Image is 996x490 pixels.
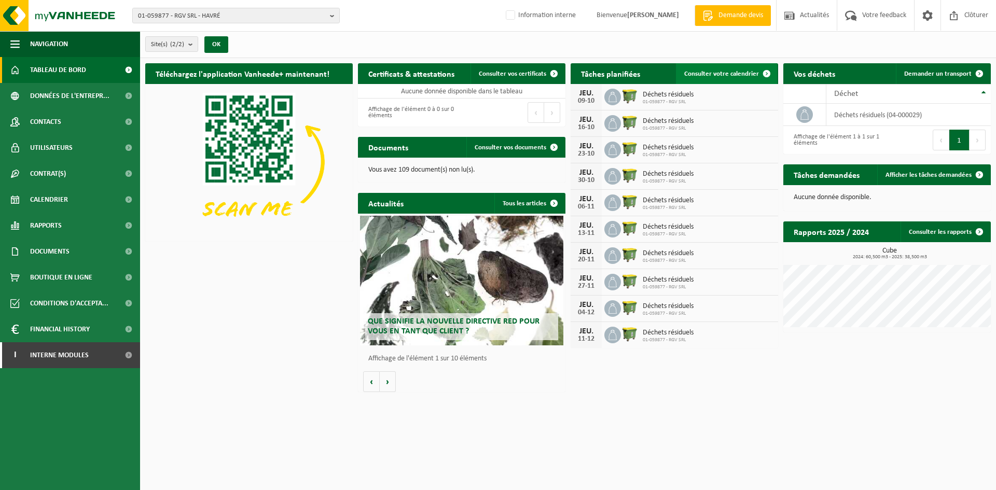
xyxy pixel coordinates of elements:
td: déchets résiduels (04-000029) [826,104,991,126]
strong: [PERSON_NAME] [627,11,679,19]
td: Aucune donnée disponible dans le tableau [358,84,565,99]
span: Que signifie la nouvelle directive RED pour vous en tant que client ? [368,317,539,335]
span: Utilisateurs [30,135,73,161]
span: 01-059877 - RGV SRL [643,152,694,158]
span: 01-059877 - RGV SRL [643,337,694,343]
div: 13-11 [576,230,597,237]
div: 16-10 [576,124,597,131]
span: Déchets résiduels [643,170,694,178]
h2: Documents [358,137,419,157]
img: WB-1100-HPE-GN-51 [621,193,639,211]
div: JEU. [576,301,597,309]
span: Déchets résiduels [643,91,694,99]
span: Conditions d'accepta... [30,290,108,316]
div: JEU. [576,89,597,97]
span: Afficher les tâches demandées [886,172,972,178]
img: WB-1100-HPE-GN-51 [621,299,639,316]
span: 01-059877 - RGV SRL [643,284,694,290]
div: Affichage de l'élément 1 à 1 sur 1 éléments [789,129,882,151]
div: JEU. [576,327,597,335]
button: Next [544,102,560,123]
span: Déchets résiduels [643,302,694,311]
span: Déchets résiduels [643,197,694,205]
span: Déchets résiduels [643,329,694,337]
span: 01-059877 - RGV SRL [643,99,694,105]
span: Contacts [30,109,61,135]
a: Consulter vos documents [466,137,564,158]
count: (2/2) [170,41,184,48]
label: Information interne [504,8,576,23]
span: 01-059877 - RGV SRL - HAVRÉ [138,8,326,24]
span: Calendrier [30,187,68,213]
img: WB-1100-HPE-GN-51 [621,114,639,131]
span: Déchets résiduels [643,117,694,125]
span: Données de l'entrepr... [30,83,109,109]
div: 04-12 [576,309,597,316]
button: Previous [933,130,949,150]
div: JEU. [576,248,597,256]
button: 01-059877 - RGV SRL - HAVRÉ [132,8,340,23]
img: WB-1100-HPE-GN-51 [621,246,639,263]
span: Site(s) [151,37,184,52]
img: WB-1100-HPE-GN-51 [621,325,639,343]
a: Consulter les rapports [901,221,990,242]
img: WB-1100-HPE-GN-51 [621,87,639,105]
span: Tableau de bord [30,57,86,83]
span: Documents [30,239,70,264]
button: 1 [949,130,970,150]
span: Déchets résiduels [643,223,694,231]
span: Déchets résiduels [643,144,694,152]
span: Interne modules [30,342,89,368]
p: Vous avez 109 document(s) non lu(s). [368,166,555,174]
span: Déchet [834,90,858,98]
h3: Cube [789,247,991,260]
h2: Tâches planifiées [571,63,651,83]
span: Boutique en ligne [30,264,92,290]
span: Rapports [30,213,62,239]
h2: Tâches demandées [783,164,870,185]
img: WB-1100-HPE-GN-51 [621,219,639,237]
h2: Vos déchets [783,63,846,83]
img: WB-1100-HPE-GN-51 [621,272,639,290]
span: 01-059877 - RGV SRL [643,125,694,132]
span: Consulter vos documents [475,144,546,151]
span: Navigation [30,31,68,57]
button: Volgende [380,371,396,392]
span: 01-059877 - RGV SRL [643,258,694,264]
div: JEU. [576,116,597,124]
a: Demande devis [695,5,771,26]
div: JEU. [576,221,597,230]
img: Download de VHEPlus App [145,84,353,240]
span: Consulter votre calendrier [684,71,759,77]
span: Demande devis [716,10,766,21]
a: Que signifie la nouvelle directive RED pour vous en tant que client ? [360,216,563,345]
div: 23-10 [576,150,597,158]
button: Previous [528,102,544,123]
h2: Téléchargez l'application Vanheede+ maintenant! [145,63,340,83]
a: Afficher les tâches demandées [877,164,990,185]
span: Déchets résiduels [643,249,694,258]
a: Tous les articles [494,193,564,214]
p: Aucune donnée disponible. [794,194,980,201]
div: JEU. [576,195,597,203]
button: Vorige [363,371,380,392]
div: JEU. [576,142,597,150]
div: 06-11 [576,203,597,211]
div: 30-10 [576,177,597,184]
h2: Certificats & attestations [358,63,465,83]
div: 09-10 [576,97,597,105]
a: Demander un transport [896,63,990,84]
img: WB-1100-HPE-GN-51 [621,140,639,158]
span: 01-059877 - RGV SRL [643,178,694,185]
div: JEU. [576,169,597,177]
div: 20-11 [576,256,597,263]
h2: Actualités [358,193,414,213]
button: Site(s)(2/2) [145,36,198,52]
span: Demander un transport [904,71,972,77]
div: 11-12 [576,335,597,343]
span: 01-059877 - RGV SRL [643,205,694,211]
div: Affichage de l'élément 0 à 0 sur 0 éléments [363,101,457,124]
h2: Rapports 2025 / 2024 [783,221,879,242]
button: Next [970,130,986,150]
span: 01-059877 - RGV SRL [643,231,694,237]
